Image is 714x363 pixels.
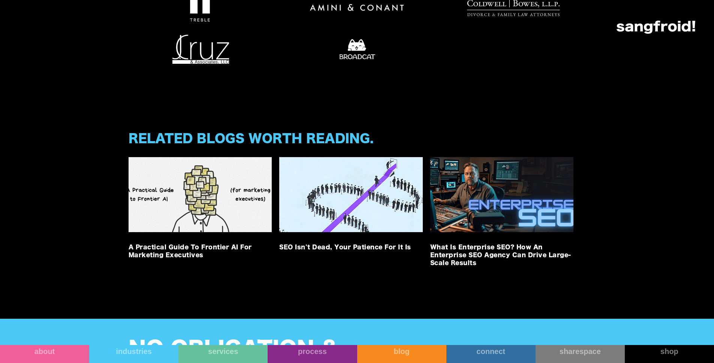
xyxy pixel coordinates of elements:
[446,345,536,363] a: connect
[357,347,446,356] div: blog
[89,347,178,356] div: industries
[83,44,126,49] div: Keywords by Traffic
[625,347,714,356] div: shop
[21,12,37,18] div: v 4.0.25
[617,21,695,34] img: logo
[430,157,574,271] a: What is Enterprise SEO? How an Enterprise SEO Agency Can Drive Large-Scale Results
[268,347,357,356] div: process
[129,133,586,146] h2: RELATED BLOGS WORTH READING.
[268,345,357,363] a: process
[178,345,268,363] a: services
[430,240,574,267] h3: What is Enterprise SEO? How an Enterprise SEO Agency Can Drive Large-Scale Results
[20,43,26,49] img: tab_domain_overview_orange.svg
[625,345,714,363] a: shop
[129,157,272,263] a: A Practical Guide to Frontier AI for Marketing Executives
[75,43,81,49] img: tab_keywords_by_traffic_grey.svg
[357,345,446,363] a: blog
[19,19,82,25] div: Domain: [DOMAIN_NAME]
[12,19,18,25] img: website_grey.svg
[178,347,268,356] div: services
[446,347,536,356] div: connect
[536,345,625,363] a: sharespace
[89,345,178,363] a: industries
[28,44,67,49] div: Domain Overview
[279,240,423,251] h3: SEO Isn't Dead, Your Patience For It Is
[279,157,423,255] a: SEO Isn't Dead, Your Patience For It Is
[129,240,272,259] h3: A Practical Guide to Frontier AI for Marketing Executives
[12,12,18,18] img: logo_orange.svg
[536,347,625,356] div: sharespace
[291,142,313,146] a: privacy policy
